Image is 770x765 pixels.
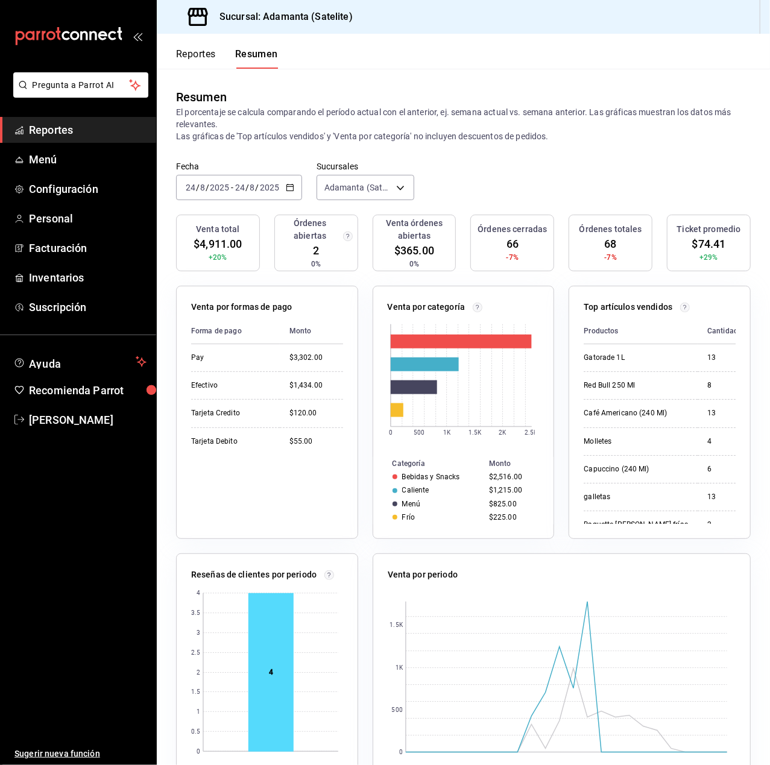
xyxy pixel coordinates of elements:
label: Fecha [176,163,302,171]
span: Recomienda Parrot [29,382,147,398]
div: $55.00 [289,436,343,447]
th: Monto [484,457,554,470]
span: Adamanta (Satelite) [324,181,392,194]
label: Sucursales [317,163,414,171]
p: Venta por formas de pago [191,301,292,313]
text: 0 [389,430,393,436]
span: Menú [29,151,147,168]
div: Baguette [PERSON_NAME] frías [584,520,688,530]
div: 13 [707,492,738,502]
span: Reportes [29,122,147,138]
text: 0 [399,749,403,756]
div: $825.00 [489,500,534,508]
span: - [231,183,233,192]
span: $4,911.00 [194,236,242,252]
div: 13 [707,408,738,418]
span: -7% [506,252,519,263]
h3: Órdenes abiertas [280,217,341,242]
text: 500 [413,430,424,436]
p: El porcentaje se calcula comparando el período actual con el anterior, ej. semana actual vs. sema... [176,106,751,142]
text: 1.5K [390,622,403,629]
span: Personal [29,210,147,227]
div: Gatorade 1L [584,353,688,363]
input: ---- [259,183,280,192]
span: +29% [699,252,718,263]
p: Venta por categoría [388,301,465,313]
span: [PERSON_NAME] [29,412,147,428]
div: Efectivo [191,380,270,391]
div: Café Americano (240 Ml) [584,408,688,418]
text: 0.5 [191,729,200,735]
span: $365.00 [394,242,434,259]
span: Facturación [29,240,147,256]
h3: Órdenes totales [579,223,642,236]
text: 2.5 [191,650,200,656]
span: -7% [605,252,617,263]
div: galletas [584,492,688,502]
text: 2.5K [525,430,538,436]
span: Sugerir nueva función [14,748,147,760]
text: 2 [197,670,200,676]
span: +20% [209,252,227,263]
span: Pregunta a Parrot AI [33,79,130,92]
text: 3.5 [191,610,200,617]
text: 4 [197,590,200,597]
text: 1.5K [469,430,482,436]
button: Reportes [176,48,216,69]
span: 0% [311,259,321,269]
div: Pay [191,353,270,363]
h3: Venta total [196,223,239,236]
div: Menú [402,500,421,508]
text: 0 [197,749,200,755]
text: 2K [499,430,507,436]
th: Categoría [373,457,484,470]
h3: Ticket promedio [677,223,741,236]
div: Resumen [176,88,227,106]
span: Suscripción [29,299,147,315]
div: $3,302.00 [289,353,343,363]
text: 1K [395,665,403,672]
p: Venta por periodo [388,568,458,581]
span: / [196,183,200,192]
div: Tarjeta Credito [191,408,270,418]
div: navigation tabs [176,48,278,69]
input: ---- [209,183,230,192]
input: -- [200,183,206,192]
button: open_drawer_menu [133,31,142,41]
div: $1,215.00 [489,486,534,494]
div: Molletes [584,436,688,447]
div: Caliente [402,486,429,494]
button: Resumen [235,48,278,69]
div: Red Bull 250 Ml [584,380,688,391]
span: $74.41 [692,236,726,252]
div: 2 [707,520,738,530]
span: 68 [605,236,617,252]
th: Forma de pago [191,318,280,344]
text: 1K [443,430,451,436]
button: Pregunta a Parrot AI [13,72,148,98]
a: Pregunta a Parrot AI [8,87,148,100]
div: 4 [707,436,738,447]
text: 3 [197,630,200,637]
div: Frío [402,513,415,521]
p: Top artículos vendidos [584,301,672,313]
div: Bebidas y Snacks [402,473,460,481]
div: $1,434.00 [289,380,343,391]
span: Inventarios [29,269,147,286]
input: -- [185,183,196,192]
span: / [256,183,259,192]
span: Configuración [29,181,147,197]
div: Capuccino (240 Ml) [584,464,688,474]
th: Monto [280,318,343,344]
text: 1.5 [191,689,200,696]
span: / [206,183,209,192]
span: / [245,183,249,192]
div: $2,516.00 [489,473,534,481]
div: $120.00 [289,408,343,418]
input: -- [250,183,256,192]
th: Productos [584,318,698,344]
input: -- [235,183,245,192]
p: Reseñas de clientes por periodo [191,568,317,581]
span: Ayuda [29,354,131,369]
h3: Venta órdenes abiertas [378,217,451,242]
